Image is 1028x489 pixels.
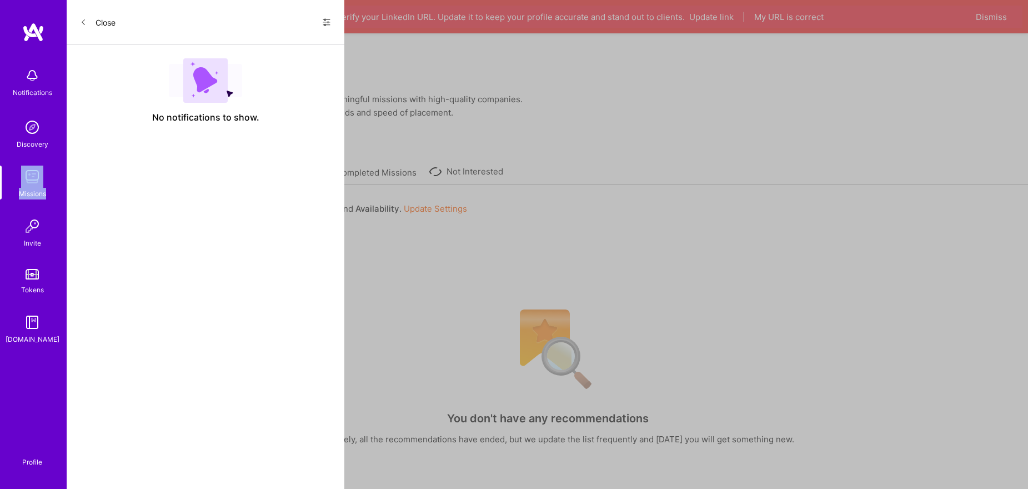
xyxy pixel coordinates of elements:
[24,237,41,249] div: Invite
[21,284,44,296] div: Tokens
[169,58,242,103] img: empty
[21,166,43,188] img: teamwork
[17,138,48,150] div: Discovery
[152,112,259,123] span: No notifications to show.
[80,13,116,31] button: Close
[13,87,52,98] div: Notifications
[6,333,59,345] div: [DOMAIN_NAME]
[22,22,44,42] img: logo
[19,188,46,199] div: Missions
[26,269,39,280] img: tokens
[22,456,42,467] div: Profile
[21,116,43,138] img: discovery
[21,311,43,333] img: guide book
[21,215,43,237] img: Invite
[21,64,43,87] img: bell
